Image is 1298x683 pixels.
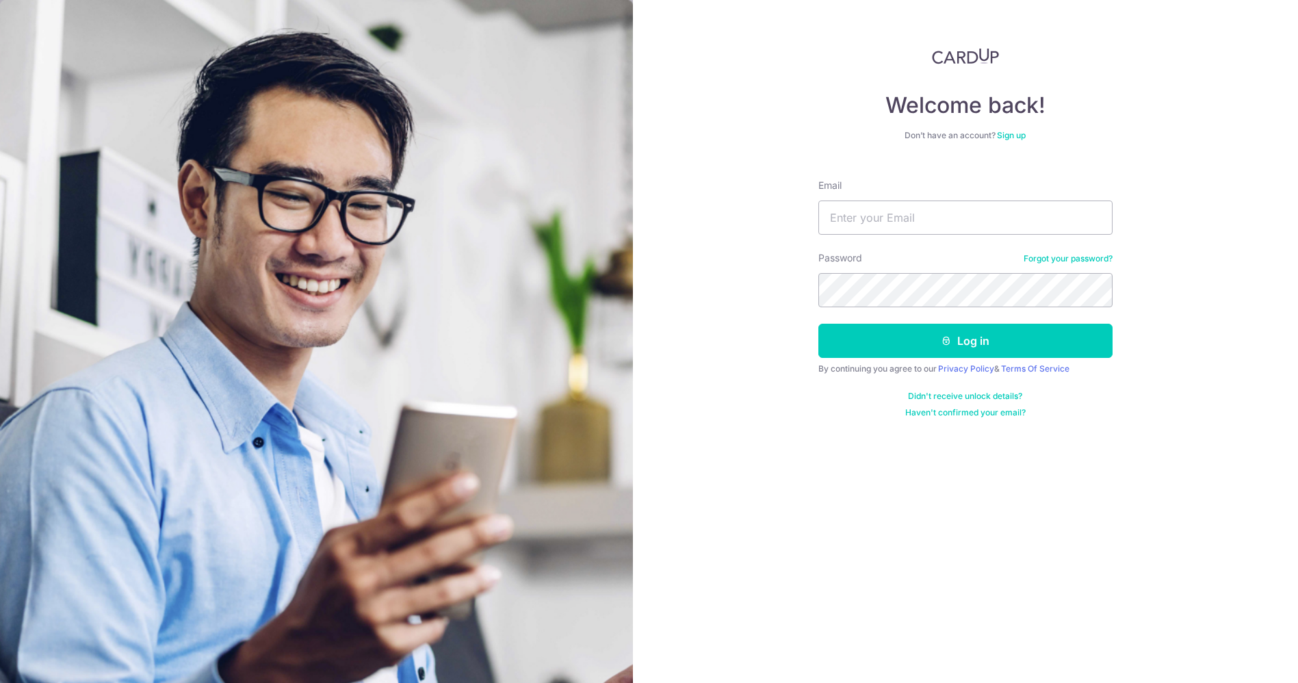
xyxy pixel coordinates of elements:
a: Privacy Policy [938,363,994,374]
button: Log in [818,324,1113,358]
label: Password [818,251,862,265]
a: Forgot your password? [1024,253,1113,264]
a: Terms Of Service [1001,363,1069,374]
a: Didn't receive unlock details? [908,391,1022,402]
h4: Welcome back! [818,92,1113,119]
div: By continuing you agree to our & [818,363,1113,374]
div: Don’t have an account? [818,130,1113,141]
a: Sign up [997,130,1026,140]
img: CardUp Logo [932,48,999,64]
input: Enter your Email [818,201,1113,235]
a: Haven't confirmed your email? [905,407,1026,418]
label: Email [818,179,842,192]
